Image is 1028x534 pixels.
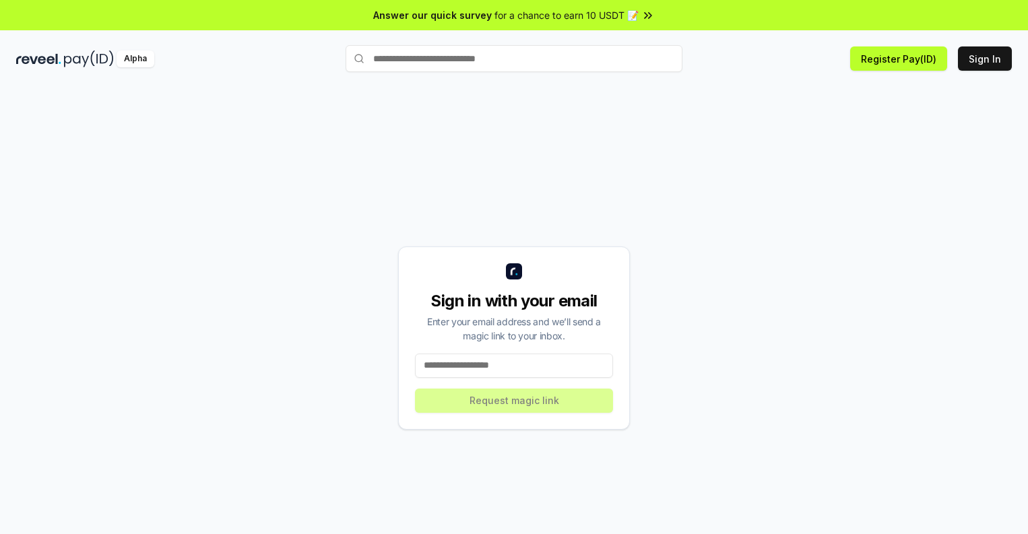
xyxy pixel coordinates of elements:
div: Alpha [117,51,154,67]
div: Sign in with your email [415,290,613,312]
span: for a chance to earn 10 USDT 📝 [494,8,639,22]
img: pay_id [64,51,114,67]
img: reveel_dark [16,51,61,67]
div: Enter your email address and we’ll send a magic link to your inbox. [415,314,613,343]
img: logo_small [506,263,522,279]
button: Register Pay(ID) [850,46,947,71]
span: Answer our quick survey [373,8,492,22]
button: Sign In [958,46,1012,71]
